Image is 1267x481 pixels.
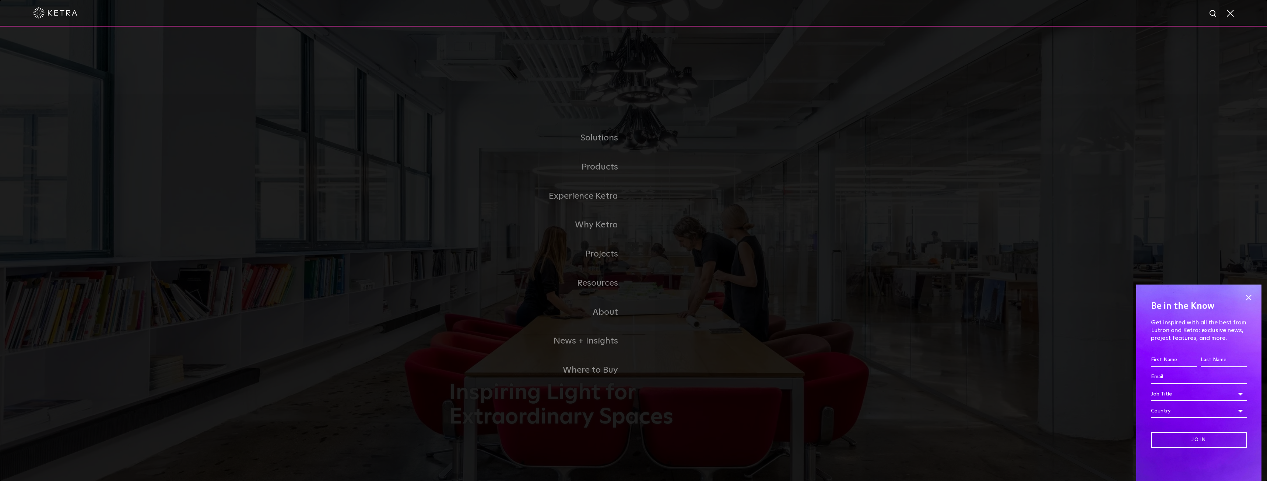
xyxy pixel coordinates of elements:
img: search icon [1209,9,1218,18]
input: Join [1151,432,1247,448]
a: Where to Buy [449,356,633,385]
div: Country [1151,404,1247,418]
a: Solutions [449,123,633,153]
div: Job Title [1151,387,1247,401]
a: Resources [449,269,633,298]
a: Experience Ketra [449,182,633,211]
a: Why Ketra [449,210,633,240]
div: Navigation Menu [449,123,818,385]
a: News + Insights [449,327,633,356]
p: Get inspired with all the best from Lutron and Ketra: exclusive news, project features, and more. [1151,319,1247,342]
input: Email [1151,370,1247,384]
input: Last Name [1201,353,1247,367]
a: Products [449,153,633,182]
img: ketra-logo-2019-white [33,7,77,18]
h4: Be in the Know [1151,299,1247,313]
input: First Name [1151,353,1197,367]
a: Projects [449,240,633,269]
a: About [449,298,633,327]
